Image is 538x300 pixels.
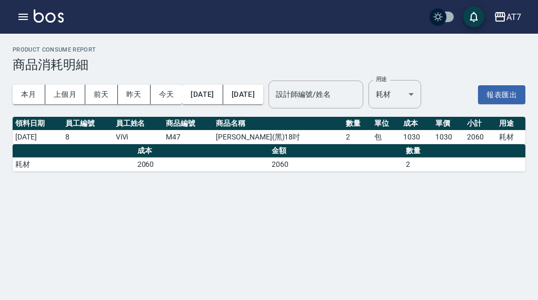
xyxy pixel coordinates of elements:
td: [DATE] [13,130,63,144]
label: 用途 [376,75,387,83]
button: 上個月 [45,85,85,104]
table: a dense table [13,144,525,172]
th: 用途 [496,117,525,131]
th: 小計 [464,117,496,131]
td: M47 [163,130,213,144]
button: 昨天 [118,85,151,104]
div: AT7 [506,11,521,24]
th: 單位 [372,117,401,131]
h3: 商品消耗明細 [13,57,525,72]
td: 耗材 [13,157,135,171]
button: 報表匯出 [478,85,525,105]
div: 耗材 [368,80,421,108]
h2: Product Consume Report [13,46,525,53]
th: 數量 [403,144,525,158]
td: 1030 [401,130,433,144]
td: 2060 [464,130,496,144]
th: 領料日期 [13,117,63,131]
button: 前天 [85,85,118,104]
td: 2 [403,157,525,171]
th: 商品編號 [163,117,213,131]
th: 金額 [269,144,403,158]
th: 成本 [401,117,433,131]
td: 2060 [269,157,403,171]
td: 8 [63,130,113,144]
table: a dense table [13,117,525,144]
button: AT7 [490,6,525,28]
td: 2 [343,130,372,144]
td: 耗材 [496,130,525,144]
th: 商品名稱 [213,117,343,131]
button: 本月 [13,85,45,104]
button: [DATE] [223,85,263,104]
td: [PERSON_NAME](黑)18吋 [213,130,343,144]
th: 員工編號 [63,117,113,131]
a: 報表匯出 [478,89,525,99]
th: 數量 [343,117,372,131]
button: save [463,6,484,27]
td: 包 [372,130,401,144]
td: 2060 [135,157,269,171]
th: 成本 [135,144,269,158]
button: 今天 [151,85,183,104]
td: 1030 [433,130,465,144]
th: 員工姓名 [113,117,163,131]
td: ViVi [113,130,163,144]
img: Logo [34,9,64,23]
th: 單價 [433,117,465,131]
button: [DATE] [182,85,223,104]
